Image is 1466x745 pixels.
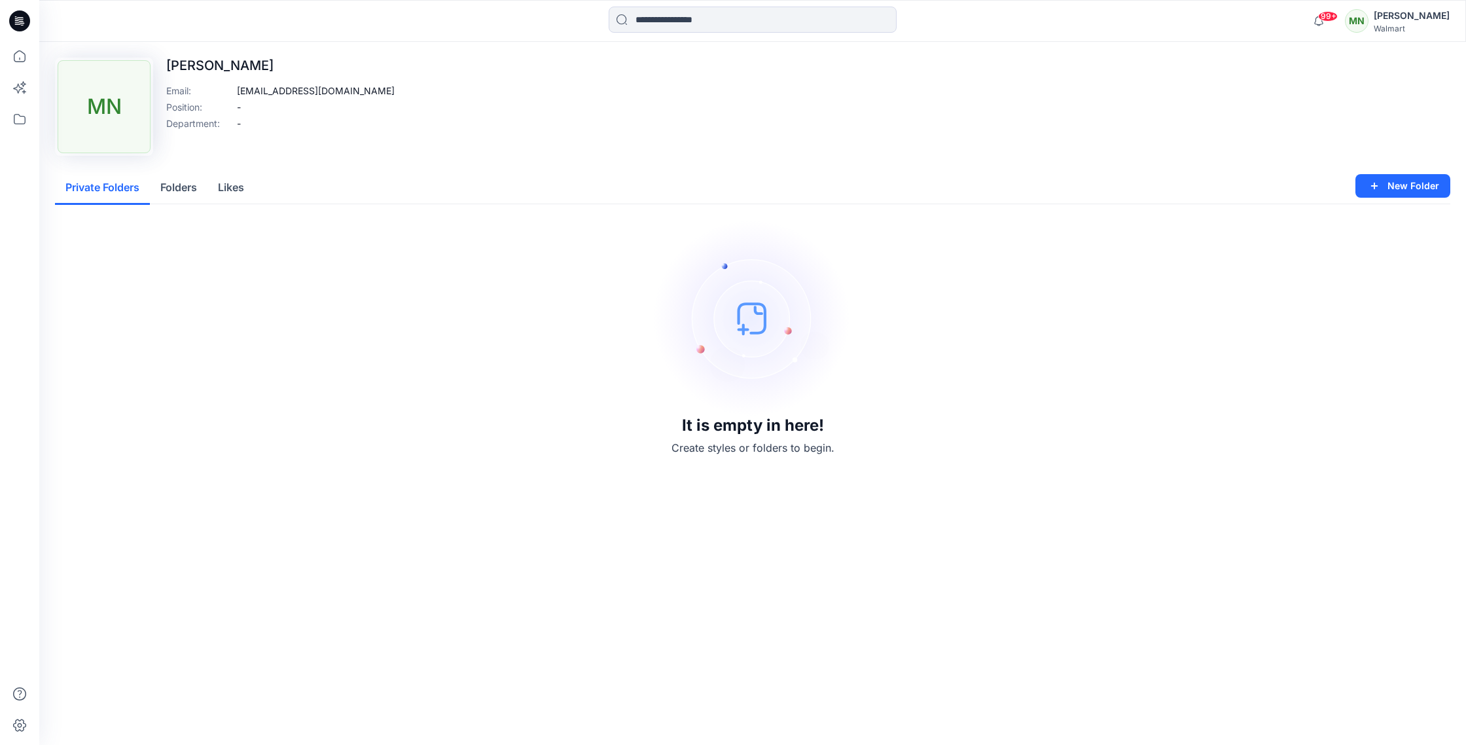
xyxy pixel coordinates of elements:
div: [PERSON_NAME] [1374,8,1450,24]
div: MN [58,60,151,153]
p: [PERSON_NAME] [166,58,395,73]
button: Likes [207,172,255,205]
span: 99+ [1318,11,1338,22]
button: New Folder [1355,174,1450,198]
p: Department : [166,117,232,130]
h3: It is empty in here! [682,416,824,435]
p: Position : [166,100,232,114]
p: Email : [166,84,232,98]
div: MN [1345,9,1368,33]
p: - [237,117,241,130]
p: Create styles or folders to begin. [671,440,834,456]
p: [EMAIL_ADDRESS][DOMAIN_NAME] [237,84,395,98]
p: - [237,100,241,114]
img: empty-state-image.svg [654,220,851,416]
div: Walmart [1374,24,1450,33]
button: Private Folders [55,172,150,205]
button: Folders [150,172,207,205]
